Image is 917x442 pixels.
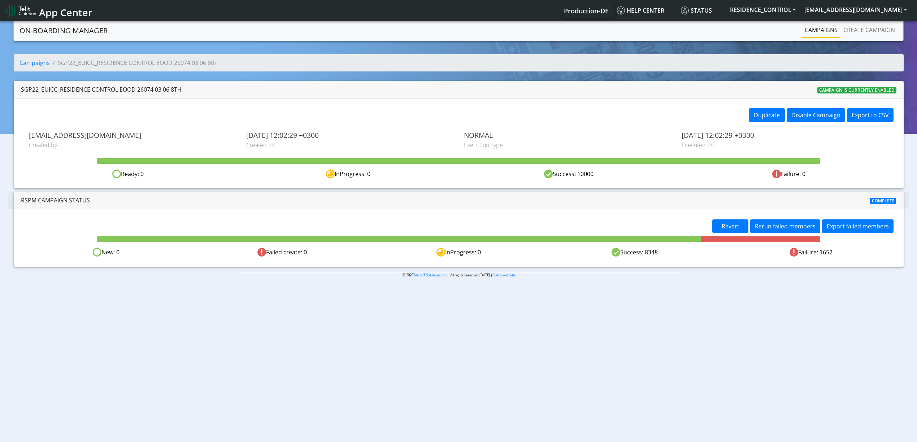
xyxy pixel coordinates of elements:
[413,273,448,277] a: Telit IoT Solutions, Inc.
[21,85,182,94] div: SGP22_EUICC_RESIDENCE CONTROL EOOD 26074 03 06 8th
[681,6,689,14] img: status.svg
[870,198,896,204] span: Complete
[112,170,121,178] img: ready.svg
[617,6,625,14] img: knowledge.svg
[712,219,748,233] button: Revert
[93,248,101,257] img: Ready
[564,6,609,15] span: Production-DE
[464,141,671,149] span: Execution Type
[29,141,236,149] span: Created by
[14,54,904,77] nav: breadcrumb
[682,141,888,149] span: Executed on
[19,23,108,38] a: On-Boarding Manager
[617,6,664,14] span: Help center
[817,87,896,93] span: Campaign is currently enabled
[238,170,458,179] div: InProgress: 0
[6,3,91,18] a: App Center
[614,3,678,18] a: Help center
[800,3,911,16] button: [EMAIL_ADDRESS][DOMAIN_NAME]
[802,23,840,37] a: Campaigns
[822,219,894,233] button: Export failed members
[564,3,608,18] a: Your current platform instance
[547,248,723,257] div: Success: 8348
[787,108,845,122] button: Disable Campaign
[750,219,820,233] button: Rerun failed members
[39,6,92,19] span: App Center
[723,248,899,257] div: Failure: 1652
[755,222,816,230] span: Rerun failed members
[18,170,238,179] div: Ready: 0
[29,131,236,139] span: [EMAIL_ADDRESS][DOMAIN_NAME]
[436,248,445,257] img: In progress
[235,272,682,278] p: © 2025 . All rights reserved.[DATE] |
[458,170,679,179] div: Success: 10000
[492,273,515,277] a: Status website
[840,23,898,37] a: Create campaign
[21,196,90,204] span: RSPM Campaign Status
[544,170,553,178] img: success.svg
[6,5,36,17] img: logo-telit-cinterion-gw-new.png
[772,170,781,178] img: fail.svg
[847,108,894,122] button: Export to CSV
[790,248,798,257] img: Failed
[678,3,726,18] a: Status
[257,248,266,257] img: Failed
[682,131,888,139] span: [DATE] 12:02:29 +0300
[726,3,800,16] button: RESIDENCE_CONTROL
[370,248,547,257] div: InProgress: 0
[722,222,739,230] span: Revert
[246,131,453,139] span: [DATE] 12:02:29 +0300
[612,248,620,257] img: Success
[18,248,194,257] div: New: 0
[679,170,899,179] div: Failure: 0
[19,59,50,67] a: Campaigns
[749,108,785,122] button: Duplicate
[464,131,671,139] span: NORMAL
[50,58,217,67] li: SGP22_EUICC_RESIDENCE CONTROL EOOD 26074 03 06 8th
[326,170,335,178] img: in-progress.svg
[681,6,712,14] span: Status
[194,248,370,257] div: Failed create: 0
[246,141,453,149] span: Created on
